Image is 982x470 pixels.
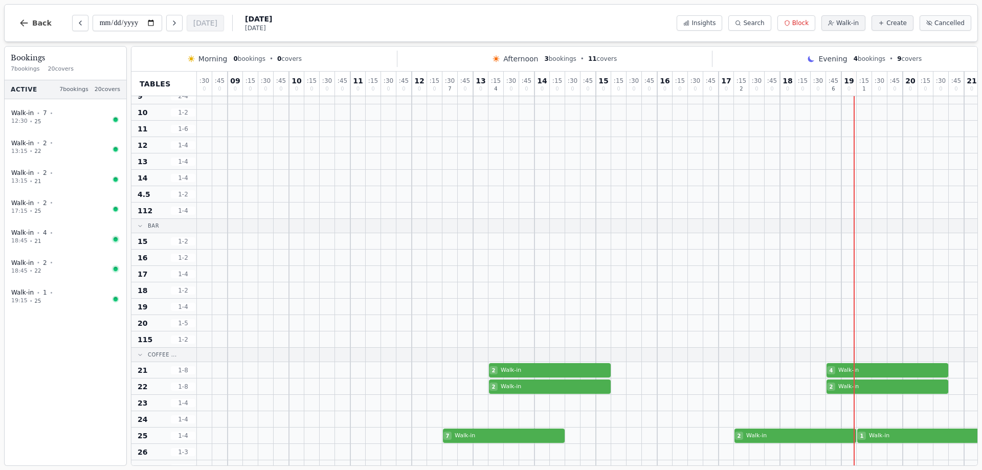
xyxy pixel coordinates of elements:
span: 20 [905,77,915,84]
span: : 30 [568,78,577,84]
span: • [50,139,53,147]
span: 7 [43,109,47,117]
span: 6 [832,86,835,92]
span: 20 covers [48,65,74,74]
span: 0 [264,86,267,92]
span: 13:15 [11,147,28,156]
span: 17:15 [11,207,28,216]
span: 0 [295,86,298,92]
span: 2 [830,383,833,391]
span: Walk-in [838,366,948,375]
span: Search [743,19,764,27]
span: : 30 [506,78,516,84]
span: 112 [138,206,152,216]
span: Walk-in [11,229,34,237]
span: : 45 [460,78,470,84]
span: 1 - 2 [171,335,195,344]
span: [DATE] [245,14,272,24]
button: Walk-in [821,15,865,31]
span: 0 [602,86,605,92]
span: 0 [909,86,912,92]
span: • [37,259,40,266]
span: 22 [138,382,147,392]
span: 2 [492,367,496,374]
button: Walk-in •1•19:15•25 [5,283,126,311]
span: 1 - 6 [171,125,195,133]
span: 09 [230,77,240,84]
span: 0 [786,86,789,92]
span: : 15 [614,78,623,84]
span: : 30 [752,78,762,84]
span: • [581,55,584,63]
span: 17 [721,77,731,84]
span: 15 [598,77,608,84]
span: • [37,229,40,237]
span: 7 [446,432,450,440]
span: Walk-in [11,288,34,297]
span: 2 [738,432,741,440]
span: 0 [433,86,436,92]
span: • [30,237,33,245]
span: 18:45 [11,237,28,245]
span: Coffee ... [148,351,177,359]
span: : 45 [522,78,531,84]
span: • [37,289,40,297]
span: Back [32,19,52,27]
span: 1 - 4 [171,432,195,440]
h3: Bookings [11,53,120,63]
span: 23 [138,398,147,408]
span: 22 [35,147,41,155]
span: 16 [660,77,669,84]
span: 0 [234,86,237,92]
span: : 45 [644,78,654,84]
span: 18:45 [11,267,28,276]
span: 4 [854,55,858,62]
span: : 45 [399,78,409,84]
span: 19 [844,77,854,84]
span: 12 [414,77,424,84]
span: 0 [586,86,589,92]
span: 1 - 4 [171,399,195,407]
span: • [270,55,273,63]
span: : 15 [552,78,562,84]
span: Walk-in [455,432,565,440]
span: 14 [138,173,147,183]
span: 0 [770,86,773,92]
span: 2 [43,139,47,147]
span: • [30,267,33,275]
span: covers [277,55,302,63]
span: 9 [897,55,901,62]
span: : 30 [384,78,393,84]
span: 21 [967,77,976,84]
span: 11 [138,124,147,134]
span: 1 - 2 [171,286,195,295]
span: : 45 [583,78,593,84]
span: 25 [35,297,41,305]
span: 26 [138,447,147,457]
span: Walk-in [501,383,611,391]
span: Walk-in [11,139,34,147]
span: 1 - 2 [171,254,195,262]
span: 20 covers [95,85,120,94]
span: 0 [203,86,206,92]
span: bookings [854,55,885,63]
span: 24 [138,414,147,424]
span: : 45 [767,78,777,84]
span: 4 [494,86,497,92]
span: • [50,169,53,177]
span: 10 [292,77,301,84]
span: : 45 [890,78,900,84]
span: Walk-in [746,432,856,440]
button: Search [728,15,771,31]
span: 0 [709,86,712,92]
span: • [50,109,53,117]
span: 1 - 5 [171,319,195,327]
span: : 30 [199,78,209,84]
span: • [30,118,33,125]
span: • [50,199,53,207]
span: • [30,147,33,155]
span: • [50,259,53,266]
span: 0 [325,86,328,92]
span: 0 [725,86,728,92]
span: 0 [970,86,973,92]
